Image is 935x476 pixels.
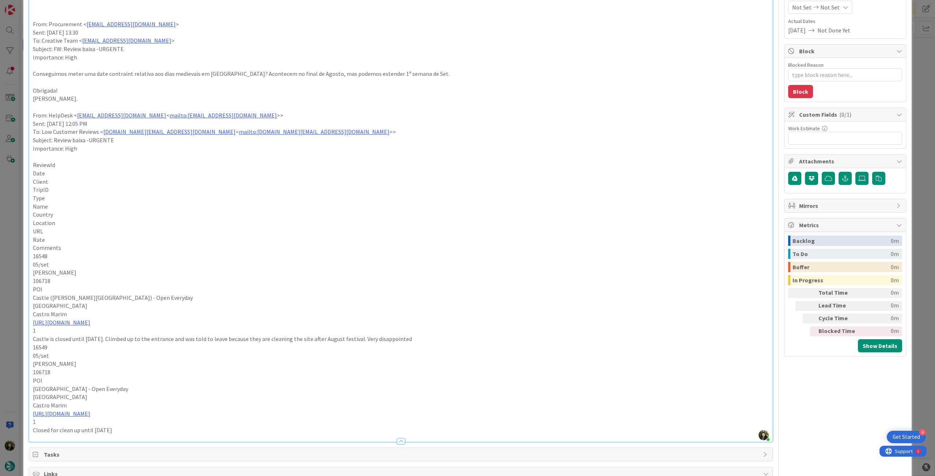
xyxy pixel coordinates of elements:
p: Conseguimos meter uma date contraint relativa aos dias medievais em [GEOGRAPHIC_DATA]? Acontecem ... [33,70,769,78]
span: Not Done Yet [817,26,850,35]
p: [GEOGRAPHIC_DATA] [33,302,769,310]
span: Support [15,1,33,10]
p: [PERSON_NAME]. [33,94,769,103]
p: Name [33,202,769,211]
p: POI [33,285,769,294]
div: 0m [862,301,899,311]
div: Open Get Started checklist, remaining modules: 4 [887,431,926,443]
p: Sent: [DATE] 13:30 [33,28,769,37]
span: Not Set [820,3,840,12]
div: Get Started [893,433,920,441]
p: [PERSON_NAME] [33,360,769,368]
p: To: Creative Team < > [33,36,769,45]
a: [EMAIL_ADDRESS][DOMAIN_NAME] [77,112,166,119]
p: Castro Marim [33,401,769,410]
p: Subject: FW: Review baixa -URGENTE [33,45,769,53]
p: POI [33,376,769,385]
p: Castro Marim [33,310,769,318]
p: [PERSON_NAME] [33,268,769,277]
span: Not Set [792,3,812,12]
div: Cycle Time [818,314,859,324]
p: URL [33,227,769,236]
p: 16549 [33,343,769,352]
a: [URL][DOMAIN_NAME] [33,319,90,326]
p: To: Low Customer Reviews < < >> [33,128,769,136]
p: From: HelpDesk < < >> [33,111,769,120]
div: Lead Time [818,301,859,311]
div: Backlog [793,236,891,246]
div: 0m [891,236,899,246]
p: [GEOGRAPHIC_DATA] - Open Everyday [33,385,769,393]
p: Closed for clean up until [DATE] [33,426,769,434]
div: Buffer [793,262,891,272]
p: 05/set [33,260,769,269]
p: Sent: [DATE] 12:05 PM [33,120,769,128]
p: Comments [33,244,769,252]
a: mailto:[EMAIL_ADDRESS][DOMAIN_NAME] [169,112,277,119]
p: TripID [33,186,769,194]
button: Show Details [858,339,902,352]
p: Type [33,194,769,202]
label: Blocked Reason [788,62,824,68]
div: 0m [891,262,899,272]
span: Metrics [799,221,893,229]
div: 0m [862,326,899,336]
p: Country [33,210,769,219]
p: Date [33,169,769,178]
p: Client [33,178,769,186]
label: Work Estimate [788,125,820,132]
span: Custom Fields [799,110,893,119]
p: 05/set [33,352,769,360]
p: 106718 [33,277,769,285]
button: Block [788,85,813,98]
p: 1 [33,326,769,335]
p: 1 [33,418,769,426]
div: To Do [793,249,891,259]
div: 0m [891,249,899,259]
span: [DATE] [788,26,806,35]
a: [URL][DOMAIN_NAME] [33,410,90,417]
div: 0m [862,288,899,298]
p: [GEOGRAPHIC_DATA] [33,393,769,401]
div: Blocked Time [818,326,859,336]
p: Obrigada! [33,86,769,95]
p: 16548 [33,252,769,260]
div: 0m [862,314,899,324]
div: 0m [891,275,899,285]
p: ReviewId [33,161,769,169]
span: ( 0/1 ) [839,111,851,118]
span: Attachments [799,157,893,166]
span: Actual Dates [788,18,902,25]
div: Total Time [818,288,859,298]
p: Importance: High [33,53,769,62]
a: [DOMAIN_NAME][EMAIL_ADDRESS][DOMAIN_NAME] [103,128,236,135]
p: Subject: Review baixa -URGENTE [33,136,769,144]
a: mailto:[DOMAIN_NAME][EMAIL_ADDRESS][DOMAIN_NAME] [239,128,389,135]
span: Tasks [44,450,759,459]
div: 5 [38,3,40,9]
img: PKF90Q5jPr56cBaliQnj6ZMmbSdpAOLY.jpg [759,430,769,440]
p: 106718 [33,368,769,376]
p: From: Procurement < > [33,20,769,28]
p: Castle ([PERSON_NAME][GEOGRAPHIC_DATA]) - Open Everyday [33,294,769,302]
a: [EMAIL_ADDRESS][DOMAIN_NAME] [87,20,176,28]
p: Rate [33,236,769,244]
p: Importance: High [33,144,769,153]
div: In Progress [793,275,891,285]
p: Location [33,219,769,227]
div: 4 [919,429,926,436]
a: [EMAIL_ADDRESS][DOMAIN_NAME] [82,37,171,44]
p: Castle is closed until [DATE]. Climbed up to the entrance and was told to leave because they are ... [33,335,769,343]
span: Mirrors [799,201,893,210]
span: Block [799,47,893,55]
